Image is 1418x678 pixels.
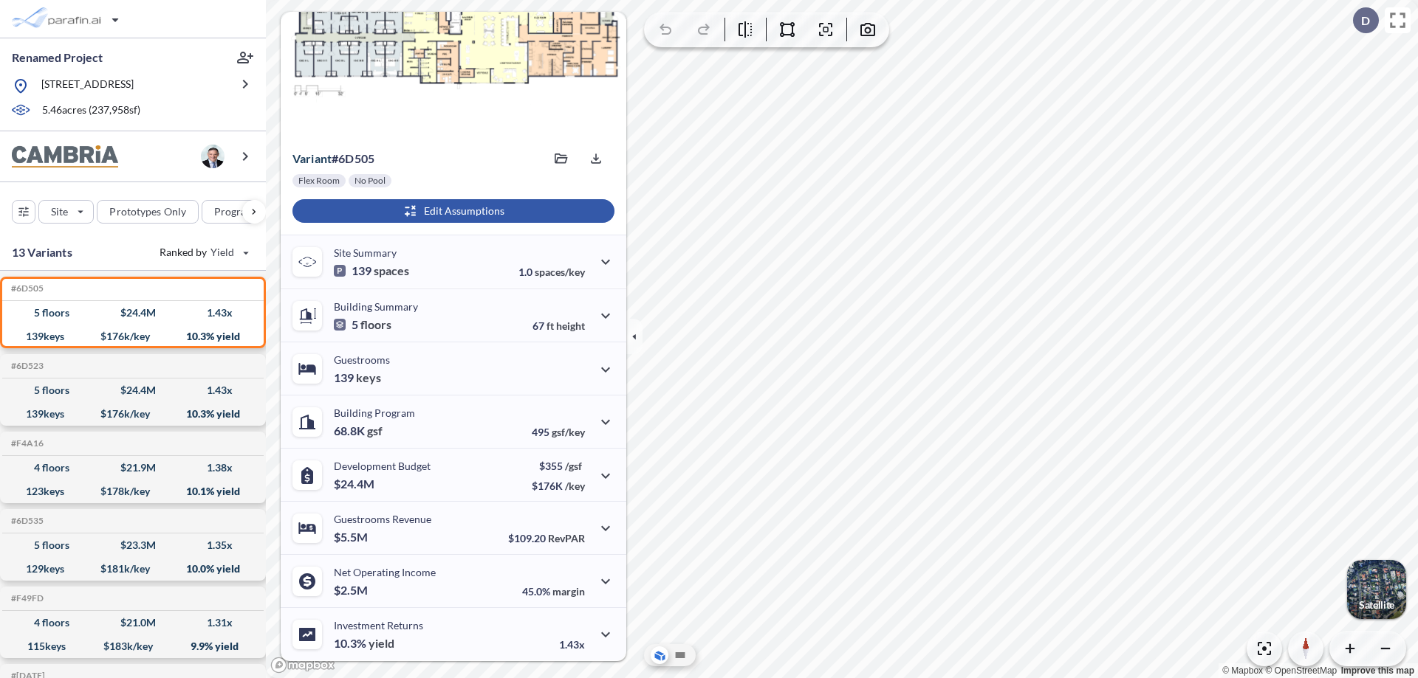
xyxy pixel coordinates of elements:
[334,513,431,525] p: Guestrooms Revenue
[292,151,374,166] p: # 6d505
[12,145,118,168] img: BrandImage
[548,532,585,544] span: RevPAR
[1361,14,1370,27] p: D
[532,460,585,472] p: $355
[367,423,383,438] span: gsf
[210,245,235,260] span: Yield
[38,200,94,224] button: Site
[369,636,394,651] span: yield
[12,243,72,261] p: 13 Variants
[8,361,44,371] h5: Click to copy the code
[552,585,585,598] span: margin
[148,241,258,264] button: Ranked by Yield
[559,638,585,651] p: 1.43x
[334,423,383,438] p: 68.8K
[292,199,614,223] button: Edit Assumptions
[535,266,585,278] span: spaces/key
[334,407,415,419] p: Building Program
[334,317,391,332] p: 5
[8,438,44,449] h5: Click to copy the code
[334,353,390,366] p: Guestrooms
[518,266,585,278] p: 1.0
[41,77,134,95] p: [STREET_ADDRESS]
[508,532,585,544] p: $109.20
[334,636,394,651] p: 10.3%
[360,317,391,332] span: floors
[1359,599,1394,611] p: Satellite
[270,657,335,674] a: Mapbox homepage
[334,566,436,578] p: Net Operating Income
[565,460,582,472] span: /gsf
[522,585,585,598] p: 45.0%
[671,646,689,664] button: Site Plan
[547,319,554,332] span: ft
[298,175,340,187] p: Flex Room
[202,200,281,224] button: Program
[292,151,332,165] span: Variant
[651,646,668,664] button: Aerial View
[334,370,381,385] p: 139
[532,480,585,492] p: $176K
[532,426,585,438] p: 495
[214,204,256,219] p: Program
[1341,665,1414,676] a: Improve this map
[356,370,381,385] span: keys
[8,593,44,603] h5: Click to copy the code
[334,477,377,491] p: $24.4M
[334,300,418,313] p: Building Summary
[334,619,423,632] p: Investment Returns
[1265,665,1337,676] a: OpenStreetMap
[8,283,44,294] h5: Click to copy the code
[42,103,140,119] p: 5.46 acres ( 237,958 sf)
[334,263,409,278] p: 139
[12,49,103,66] p: Renamed Project
[552,426,585,438] span: gsf/key
[51,204,68,219] p: Site
[8,516,44,526] h5: Click to copy the code
[334,460,431,472] p: Development Budget
[1222,665,1263,676] a: Mapbox
[1347,560,1406,619] button: Switcher ImageSatellite
[201,145,225,168] img: user logo
[334,583,370,598] p: $2.5M
[334,246,397,259] p: Site Summary
[532,319,585,332] p: 67
[556,319,585,332] span: height
[354,175,386,187] p: No Pool
[334,530,370,544] p: $5.5M
[1347,560,1406,619] img: Switcher Image
[374,263,409,278] span: spaces
[109,204,186,219] p: Prototypes Only
[97,200,199,224] button: Prototypes Only
[565,480,585,492] span: /key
